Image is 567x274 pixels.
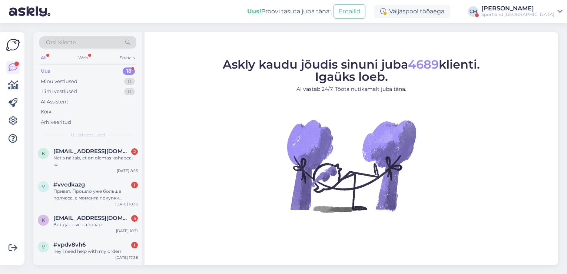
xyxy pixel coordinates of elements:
div: Sportland [GEOGRAPHIC_DATA] [481,11,554,17]
a: [PERSON_NAME]Sportland [GEOGRAPHIC_DATA] [481,6,563,17]
div: Вот данные на товар [53,221,138,228]
span: kati.t6ruvere@gmail.com [53,148,130,155]
div: All [39,53,48,63]
div: 0 [124,78,135,85]
span: k [42,151,45,156]
img: No Chat active [285,99,418,232]
span: Uued vestlused [71,132,105,138]
div: Uus [41,67,50,75]
span: konstantin.pyatn@gmail.com [53,215,130,221]
div: [DATE] 18:31 [116,228,138,234]
div: 1 [131,242,138,248]
div: 4 [131,215,138,222]
div: [DATE] 8:53 [117,168,138,174]
span: #vvedkazg [53,181,85,188]
span: v [42,184,45,189]
b: Uus! [247,8,261,15]
div: Привет. Прошло уже больше полчаса, с момента покупки. Магазин работает до 19.00. Заказ нр 4000483801 [53,188,138,201]
div: 18 [123,67,135,75]
div: hey i need help with my orderr [53,248,138,255]
div: Tiimi vestlused [41,88,77,95]
div: CM [468,6,478,17]
div: [PERSON_NAME] [481,6,554,11]
div: Minu vestlused [41,78,77,85]
div: 2 [131,148,138,155]
span: k [42,217,45,223]
div: 1 [131,182,138,188]
span: Askly kaudu jõudis sinuni juba klienti. Igaüks loeb. [223,57,480,84]
div: Web [77,53,90,63]
span: Otsi kliente [46,39,76,46]
img: Askly Logo [6,38,20,52]
div: [DATE] 18:33 [115,201,138,207]
div: 0 [124,88,135,95]
div: Väljaspool tööaega [374,5,450,18]
div: Kõik [41,108,52,116]
span: 4689 [408,57,439,72]
div: Proovi tasuta juba täna: [247,7,331,16]
div: Netis näitab, et on olemas kohapeal ka [53,155,138,168]
p: AI vastab 24/7. Tööta nutikamalt juba täna. [223,85,480,93]
div: Arhiveeritud [41,119,71,126]
div: AI Assistent [41,98,68,106]
span: v [42,244,45,250]
button: Emailid [334,4,365,19]
span: #vpdv8vh6 [53,241,86,248]
div: [DATE] 17:38 [115,255,138,260]
div: Socials [118,53,136,63]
